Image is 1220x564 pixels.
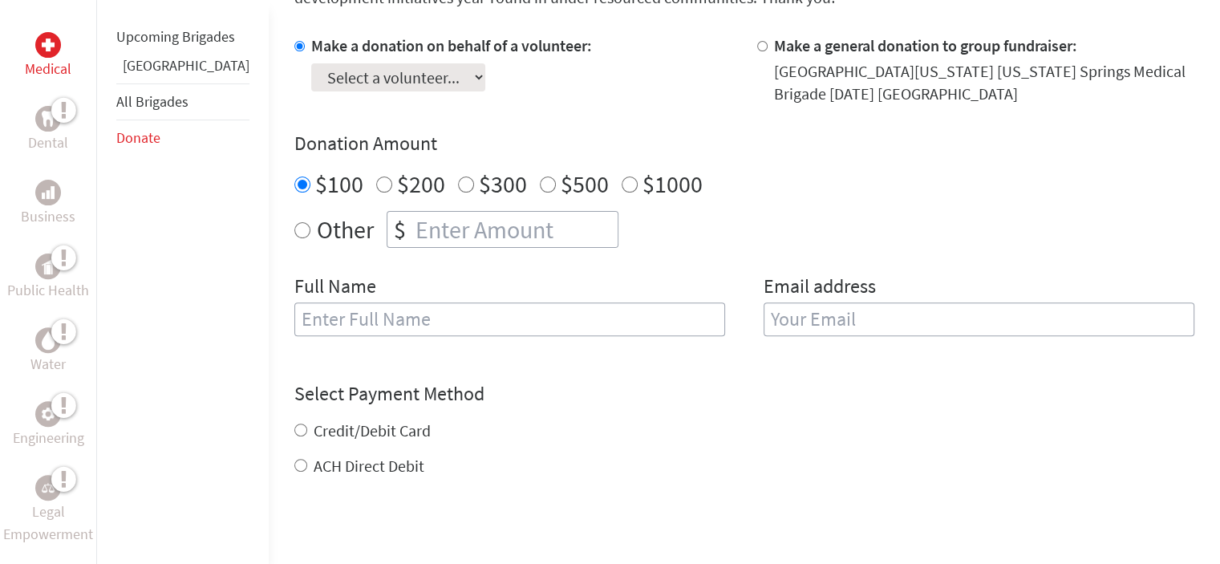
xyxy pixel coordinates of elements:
[42,483,55,493] img: Legal Empowerment
[294,381,1194,407] h4: Select Payment Method
[764,302,1194,336] input: Your Email
[294,131,1194,156] h4: Donation Amount
[42,186,55,199] img: Business
[7,279,89,302] p: Public Health
[116,128,160,147] a: Donate
[116,83,249,120] li: All Brigades
[35,327,61,353] div: Water
[42,258,55,274] img: Public Health
[315,168,363,199] label: $100
[42,331,55,349] img: Water
[116,27,235,46] a: Upcoming Brigades
[42,111,55,126] img: Dental
[387,212,412,247] div: $
[774,35,1077,55] label: Make a general donation to group fundraiser:
[311,35,592,55] label: Make a donation on behalf of a volunteer:
[3,501,93,546] p: Legal Empowerment
[397,168,445,199] label: $200
[764,274,876,302] label: Email address
[294,274,376,302] label: Full Name
[13,427,84,449] p: Engineering
[28,106,68,154] a: DentalDental
[116,120,249,156] li: Donate
[774,60,1194,105] div: [GEOGRAPHIC_DATA][US_STATE] [US_STATE] Springs Medical Brigade [DATE] [GEOGRAPHIC_DATA]
[642,168,703,199] label: $1000
[30,327,66,375] a: WaterWater
[294,302,725,336] input: Enter Full Name
[42,408,55,420] img: Engineering
[116,55,249,83] li: Panama
[25,32,71,80] a: MedicalMedical
[123,56,249,75] a: [GEOGRAPHIC_DATA]
[35,401,61,427] div: Engineering
[35,180,61,205] div: Business
[7,254,89,302] a: Public HealthPublic Health
[35,254,61,279] div: Public Health
[21,205,75,228] p: Business
[28,132,68,154] p: Dental
[35,106,61,132] div: Dental
[314,456,424,476] label: ACH Direct Debit
[35,32,61,58] div: Medical
[13,401,84,449] a: EngineeringEngineering
[317,211,374,248] label: Other
[479,168,527,199] label: $300
[561,168,609,199] label: $500
[412,212,618,247] input: Enter Amount
[30,353,66,375] p: Water
[314,420,431,440] label: Credit/Debit Card
[42,39,55,51] img: Medical
[21,180,75,228] a: BusinessBusiness
[3,475,93,546] a: Legal EmpowermentLegal Empowerment
[35,475,61,501] div: Legal Empowerment
[25,58,71,80] p: Medical
[116,19,249,55] li: Upcoming Brigades
[116,92,188,111] a: All Brigades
